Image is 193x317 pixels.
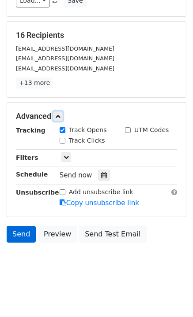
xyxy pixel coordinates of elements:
iframe: Chat Widget [149,275,193,317]
h5: Advanced [16,111,177,121]
small: [EMAIL_ADDRESS][DOMAIN_NAME] [16,55,114,62]
label: Add unsubscribe link [69,188,133,197]
a: +13 more [16,77,53,88]
small: [EMAIL_ADDRESS][DOMAIN_NAME] [16,65,114,72]
a: Send Test Email [79,226,146,243]
label: Track Opens [69,125,107,135]
strong: Schedule [16,171,48,178]
a: Send [7,226,36,243]
label: UTM Codes [134,125,169,135]
strong: Filters [16,154,38,161]
a: Preview [38,226,77,243]
small: [EMAIL_ADDRESS][DOMAIN_NAME] [16,45,114,52]
strong: Unsubscribe [16,189,59,196]
a: Copy unsubscribe link [60,199,139,207]
h5: 16 Recipients [16,30,177,40]
strong: Tracking [16,127,45,134]
span: Send now [60,171,92,179]
div: Tiện ích trò chuyện [149,275,193,317]
label: Track Clicks [69,136,105,145]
